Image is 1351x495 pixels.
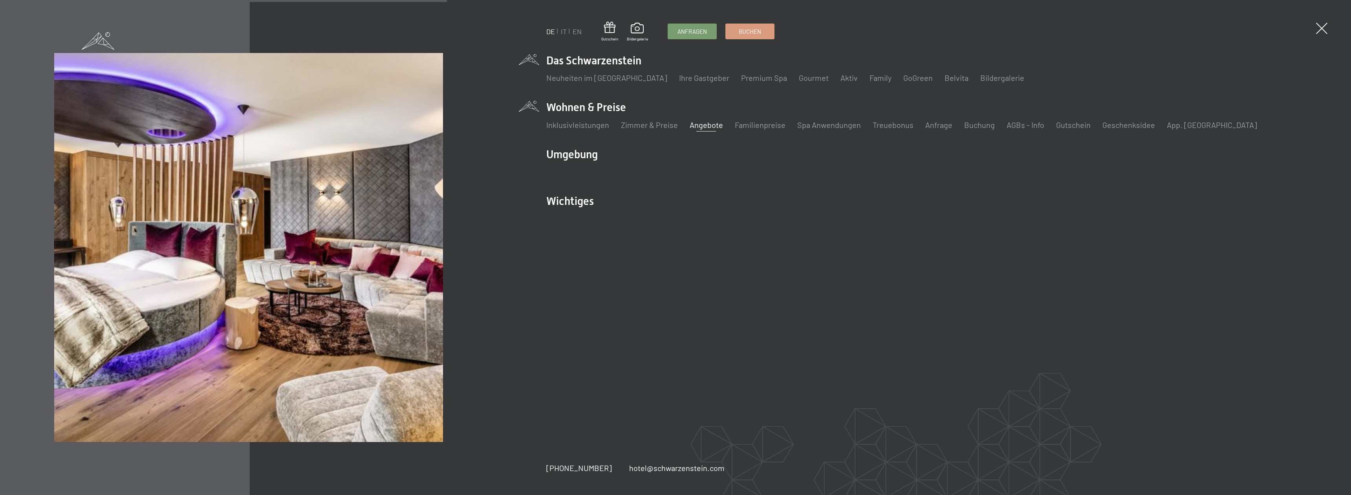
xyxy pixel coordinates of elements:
span: Buchen [739,27,761,36]
img: Wellnesshotel Südtirol SCHWARZENSTEIN - Wellnessurlaub in den Alpen, Wandern und Wellness [54,53,443,442]
a: DE [546,27,555,36]
a: Gourmet [799,73,829,82]
a: Premium Spa [741,73,787,82]
span: Gutschein [601,36,618,42]
a: Neuheiten im [GEOGRAPHIC_DATA] [546,73,667,82]
a: hotel@schwarzenstein.com [629,462,725,473]
a: Treuebonus [873,120,913,130]
a: Buchen [726,24,774,39]
a: Buchung [964,120,995,130]
a: Family [870,73,892,82]
a: Ihre Gastgeber [679,73,729,82]
a: App. [GEOGRAPHIC_DATA] [1167,120,1257,130]
a: Anfrage [925,120,952,130]
a: Angebote [690,120,723,130]
a: Belvita [945,73,968,82]
a: GoGreen [903,73,933,82]
span: Anfragen [677,27,707,36]
a: Spa Anwendungen [797,120,861,130]
a: Geschenksidee [1102,120,1155,130]
a: Inklusivleistungen [546,120,609,130]
a: IT [561,27,567,36]
span: [PHONE_NUMBER] [546,463,612,473]
a: EN [573,27,582,36]
a: Aktiv [840,73,858,82]
a: Familienpreise [735,120,785,130]
a: [PHONE_NUMBER] [546,462,612,473]
a: Zimmer & Preise [621,120,678,130]
a: Gutschein [1056,120,1091,130]
span: Bildergalerie [627,36,648,42]
a: Bildergalerie [980,73,1024,82]
a: Anfragen [668,24,716,39]
a: Bildergalerie [627,23,648,42]
a: AGBs - Info [1007,120,1044,130]
a: Gutschein [601,22,618,42]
